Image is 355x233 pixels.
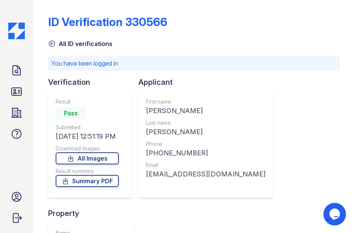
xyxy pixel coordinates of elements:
div: Applicant [138,77,279,87]
a: All ID verifications [48,39,112,48]
div: First name [146,98,265,106]
img: CE_Icon_Blue-c292c112584629df590d857e76928e9f676e5b41ef8f769ba2f05ee15b207248.png [8,23,25,39]
div: [DATE] 12:51:19 PM [56,131,119,142]
a: All Images [56,152,119,164]
div: Pass [56,107,86,119]
div: [EMAIL_ADDRESS][DOMAIN_NAME] [146,169,265,179]
div: Result summary [56,167,119,175]
div: Submitted [56,124,119,131]
div: Email [146,161,265,169]
div: Property [48,208,140,219]
p: You have been logged in [51,59,337,68]
div: Result [56,98,119,106]
div: Verification [48,77,138,87]
div: Last name [146,119,265,127]
div: Phone [146,140,265,148]
div: ID Verification 330566 [48,15,167,29]
a: Summary PDF [56,175,119,187]
div: [PERSON_NAME] [146,106,265,116]
div: [PHONE_NUMBER] [146,148,265,158]
iframe: chat widget [323,203,347,225]
div: Download Images [56,145,119,152]
div: [PERSON_NAME] [146,127,265,137]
